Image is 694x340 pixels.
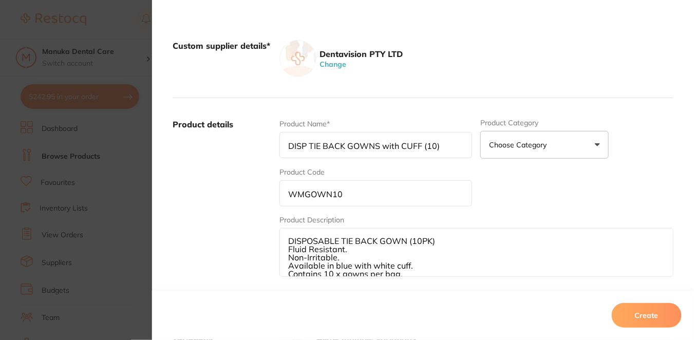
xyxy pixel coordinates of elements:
[173,119,271,279] label: Product details
[173,40,271,77] label: Custom supplier details*
[316,48,403,60] aside: Dentavision PTY LTD
[316,60,349,69] button: Change
[489,140,551,150] p: Choose Category
[279,228,673,277] textarea: DISPOSABLE TIE BACK GOWN (10PK) Fluid Resistant. Non-Irritable. Available in blue with white cuff...
[480,131,609,159] button: Choose Category
[612,303,682,328] button: Create
[279,216,344,224] label: Product Description
[279,40,316,77] img: supplier image
[279,168,325,176] label: Product Code
[279,120,330,128] label: Product Name*
[480,119,609,127] label: Product Category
